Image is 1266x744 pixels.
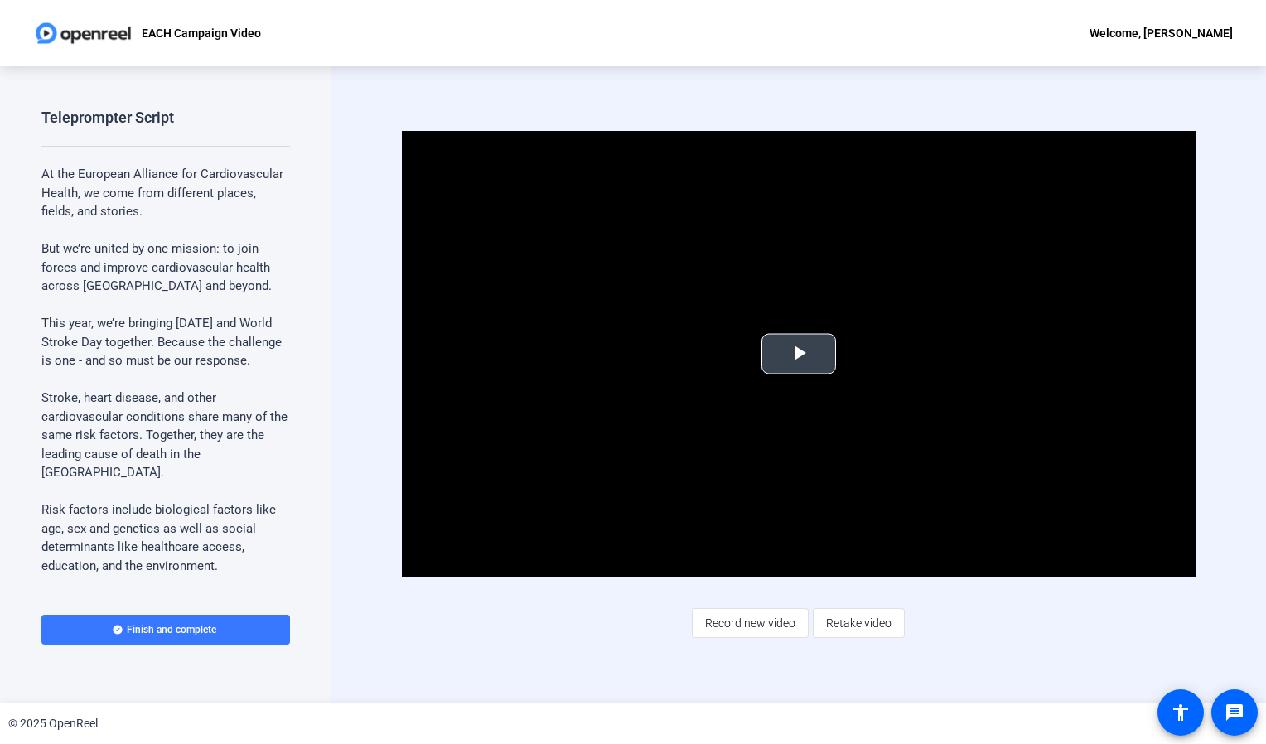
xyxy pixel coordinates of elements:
[692,608,809,638] button: Record new video
[761,334,836,374] button: Play Video
[41,108,174,128] div: Teleprompter Script
[1225,703,1244,722] mat-icon: message
[1171,703,1191,722] mat-icon: accessibility
[41,165,290,221] p: At the European Alliance for Cardiovascular Health, we come from different places, fields, and st...
[826,607,892,639] span: Retake video
[41,314,290,370] p: This year, we’re bringing [DATE] and World Stroke Day together. Because the challenge is one - an...
[41,615,290,645] button: Finish and complete
[33,17,133,50] img: OpenReel logo
[41,389,290,482] p: Stroke, heart disease, and other cardiovascular conditions share many of the same risk factors. T...
[1090,23,1233,43] div: Welcome, [PERSON_NAME]
[813,608,905,638] button: Retake video
[705,607,795,639] span: Record new video
[41,239,290,296] p: But we’re united by one mission: to join forces and improve cardiovascular health across [GEOGRAP...
[41,500,290,575] p: Risk factors include biological factors like age, sex and genetics as well as social determinants...
[127,623,216,636] span: Finish and complete
[8,715,98,732] div: © 2025 OpenReel
[402,131,1196,577] div: Video Player
[142,23,261,43] p: EACH Campaign Video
